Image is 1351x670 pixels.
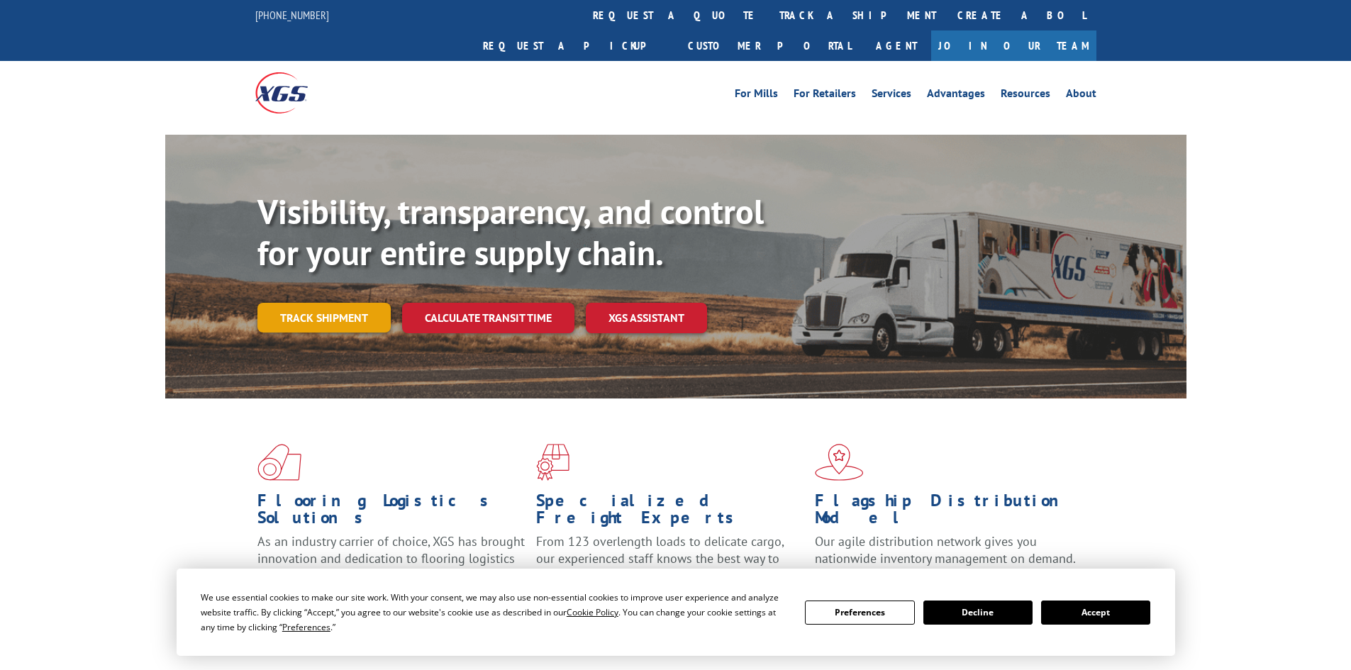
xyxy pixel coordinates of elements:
a: [PHONE_NUMBER] [255,8,329,22]
h1: Flooring Logistics Solutions [257,492,526,533]
a: XGS ASSISTANT [586,303,707,333]
a: Customer Portal [677,30,862,61]
b: Visibility, transparency, and control for your entire supply chain. [257,189,764,274]
a: Track shipment [257,303,391,333]
img: xgs-icon-total-supply-chain-intelligence-red [257,444,301,481]
span: Preferences [282,621,330,633]
a: Advantages [927,88,985,104]
h1: Specialized Freight Experts [536,492,804,533]
a: Services [872,88,911,104]
button: Decline [923,601,1033,625]
a: Resources [1001,88,1050,104]
div: We use essential cookies to make our site work. With your consent, we may also use non-essential ... [201,590,788,635]
span: Our agile distribution network gives you nationwide inventory management on demand. [815,533,1076,566]
a: For Retailers [794,88,856,104]
button: Accept [1041,601,1150,625]
img: xgs-icon-focused-on-flooring-red [536,444,569,481]
a: For Mills [735,88,778,104]
a: Agent [862,30,931,61]
a: Join Our Team [931,30,1096,61]
button: Preferences [805,601,914,625]
div: Cookie Consent Prompt [177,569,1175,656]
img: xgs-icon-flagship-distribution-model-red [815,444,864,481]
h1: Flagship Distribution Model [815,492,1083,533]
span: Cookie Policy [567,606,618,618]
a: Calculate transit time [402,303,574,333]
a: Request a pickup [472,30,677,61]
a: About [1066,88,1096,104]
p: From 123 overlength loads to delicate cargo, our experienced staff knows the best way to move you... [536,533,804,596]
span: As an industry carrier of choice, XGS has brought innovation and dedication to flooring logistics... [257,533,525,584]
